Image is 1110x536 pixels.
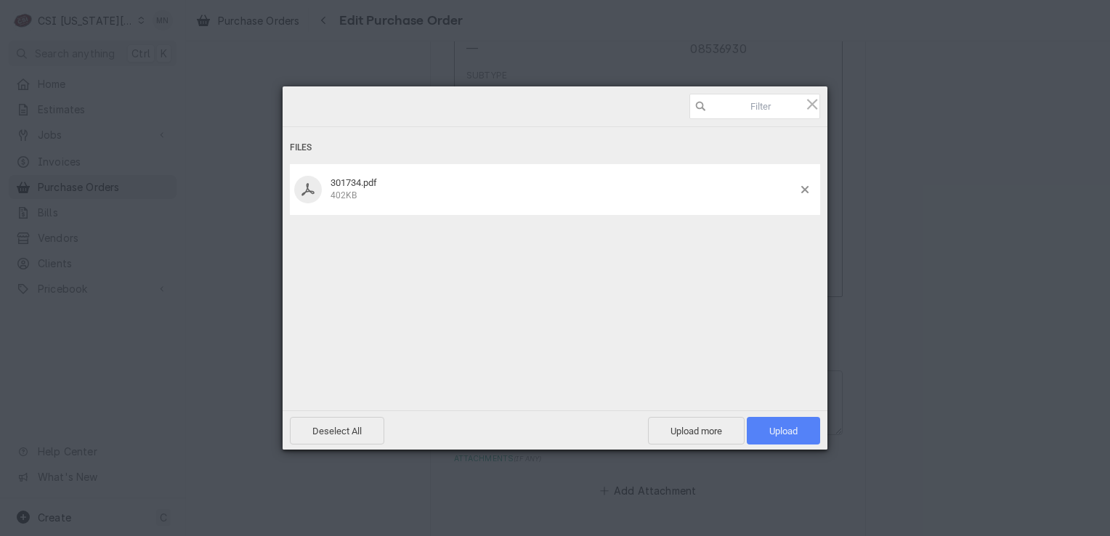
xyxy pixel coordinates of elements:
span: Upload [769,426,798,436]
div: Files [290,134,820,161]
span: Upload [747,417,820,444]
span: Upload more [648,417,745,444]
input: Filter [689,94,820,119]
span: Deselect All [290,417,384,444]
span: Click here or hit ESC to close picker [804,96,820,112]
span: 301734.pdf [331,177,377,188]
span: 402KB [331,190,357,200]
div: 301734.pdf [326,177,801,201]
